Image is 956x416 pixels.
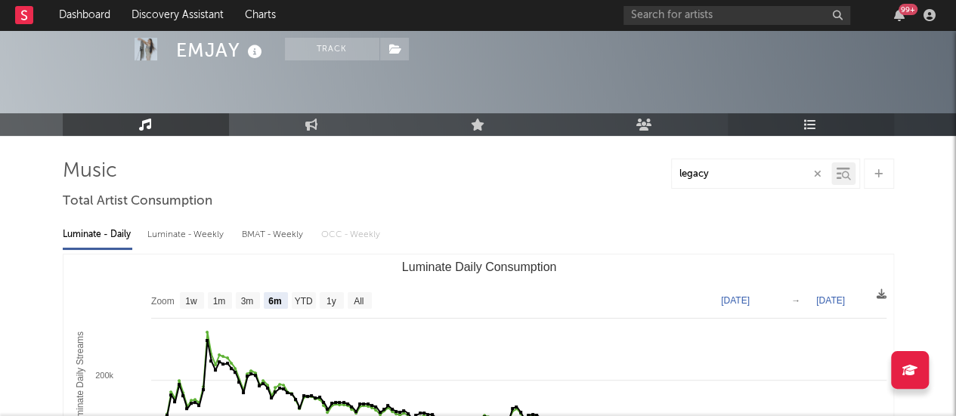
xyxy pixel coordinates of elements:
[326,296,336,307] text: 1y
[294,296,312,307] text: YTD
[354,296,364,307] text: All
[401,260,556,273] text: Luminate Daily Consumption
[791,295,800,306] text: →
[185,296,197,307] text: 1w
[151,296,175,307] text: Zoom
[212,296,225,307] text: 1m
[285,38,379,60] button: Track
[268,296,281,307] text: 6m
[63,222,132,248] div: Luminate - Daily
[721,295,750,306] text: [DATE]
[242,222,306,248] div: BMAT - Weekly
[623,6,850,25] input: Search for artists
[894,9,905,21] button: 99+
[147,222,227,248] div: Luminate - Weekly
[240,296,253,307] text: 3m
[63,193,212,211] span: Total Artist Consumption
[672,168,831,180] input: Search by song name or URL
[95,371,113,380] text: 200k
[176,38,266,63] div: EMJAY
[816,295,845,306] text: [DATE]
[899,4,917,15] div: 99 +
